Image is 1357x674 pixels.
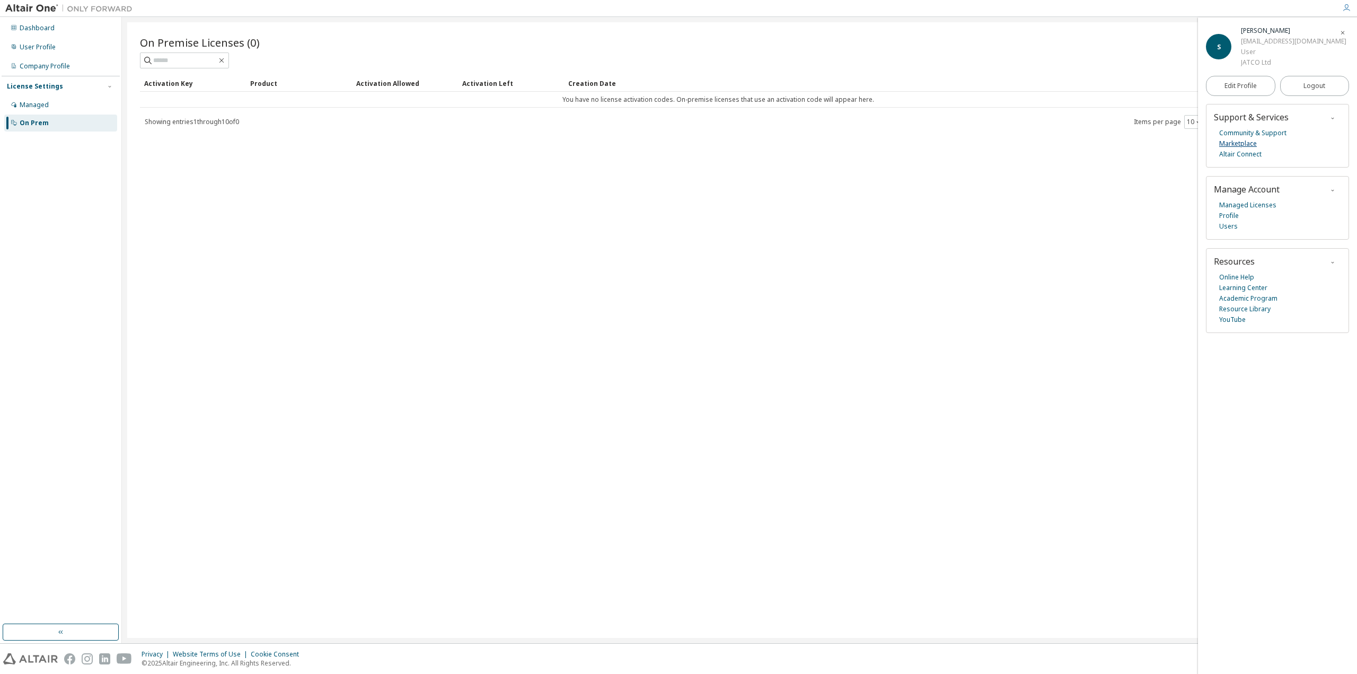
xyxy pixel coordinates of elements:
div: Privacy [142,650,173,659]
div: [EMAIL_ADDRESS][DOMAIN_NAME] [1241,36,1346,47]
a: Managed Licenses [1219,200,1276,211]
div: Dashboard [20,24,55,32]
img: linkedin.svg [99,653,110,664]
a: Profile [1219,211,1239,221]
a: Altair Connect [1219,149,1262,160]
div: User [1241,47,1346,57]
a: Marketplace [1219,138,1257,149]
img: altair_logo.svg [3,653,58,664]
a: Resource Library [1219,304,1271,314]
div: Company Profile [20,62,70,71]
p: © 2025 Altair Engineering, Inc. All Rights Reserved. [142,659,305,668]
div: License Settings [7,82,63,91]
div: Shinnosuke Fujie [1241,25,1346,36]
div: Activation Allowed [356,75,454,92]
span: S [1217,42,1221,51]
span: Logout [1303,81,1325,91]
div: Activation Left [462,75,560,92]
img: facebook.svg [64,653,75,664]
div: Managed [20,101,49,109]
a: YouTube [1219,314,1246,325]
span: Support & Services [1214,111,1289,123]
img: youtube.svg [117,653,132,664]
span: Showing entries 1 through 10 of 0 [145,117,239,126]
a: Learning Center [1219,283,1267,293]
div: Activation Key [144,75,242,92]
a: Users [1219,221,1238,232]
div: Website Terms of Use [173,650,251,659]
a: Community & Support [1219,128,1286,138]
div: User Profile [20,43,56,51]
a: Academic Program [1219,293,1277,304]
div: Creation Date [568,75,1292,92]
span: Manage Account [1214,183,1280,195]
div: JATCO Ltd [1241,57,1346,68]
img: instagram.svg [82,653,93,664]
div: Product [250,75,348,92]
button: 10 [1187,118,1201,126]
div: On Prem [20,119,49,127]
img: Altair One [5,3,138,14]
span: Items per page [1134,115,1204,129]
td: You have no license activation codes. On-premise licenses that use an activation code will appear... [140,92,1297,108]
button: Logout [1280,76,1350,96]
a: Online Help [1219,272,1254,283]
span: Resources [1214,256,1255,267]
a: Edit Profile [1206,76,1275,96]
span: On Premise Licenses (0) [140,35,260,50]
span: Edit Profile [1224,82,1257,90]
div: Cookie Consent [251,650,305,659]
